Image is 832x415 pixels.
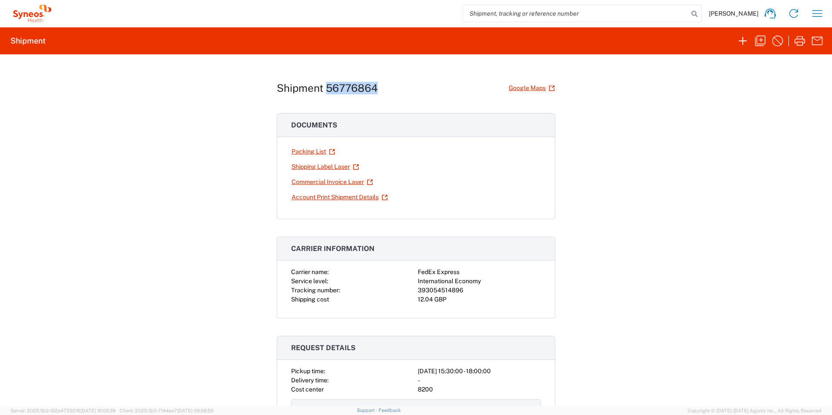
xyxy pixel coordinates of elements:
[10,36,46,46] h2: Shipment
[463,5,688,22] input: Shipment, tracking or reference number
[418,376,541,385] div: -
[291,368,325,375] span: Pickup time:
[291,121,337,129] span: Documents
[10,408,116,413] span: Server: 2025.19.0-192a4753216
[291,296,329,303] span: Shipping cost
[291,287,340,294] span: Tracking number:
[291,268,329,275] span: Carrier name:
[418,367,541,376] div: [DATE] 15:30:00 - 18:00:00
[291,174,373,190] a: Commercial Invoice Laser
[81,408,116,413] span: [DATE] 10:05:38
[418,295,541,304] div: 12.04 GBP
[508,80,555,96] a: Google Maps
[277,82,378,94] h1: Shipment 56776864
[291,386,324,393] span: Cost center
[291,244,375,253] span: Carrier information
[418,286,541,295] div: 393054514896
[291,159,359,174] a: Shipping Label Laser
[120,408,214,413] span: Client: 2025.19.0-7f44ea7
[418,277,541,286] div: International Economy
[688,407,822,415] span: Copyright © [DATE]-[DATE] Agistix Inc., All Rights Reserved
[357,408,379,413] a: Support
[709,10,758,17] span: [PERSON_NAME]
[418,385,541,394] div: 8200
[379,408,401,413] a: Feedback
[291,144,335,159] a: Packing List
[291,377,329,384] span: Delivery time:
[291,278,328,284] span: Service level:
[418,268,541,277] div: FedEx Express
[291,344,356,352] span: Request details
[177,408,214,413] span: [DATE] 09:58:55
[291,190,388,205] a: Account Print Shipment Details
